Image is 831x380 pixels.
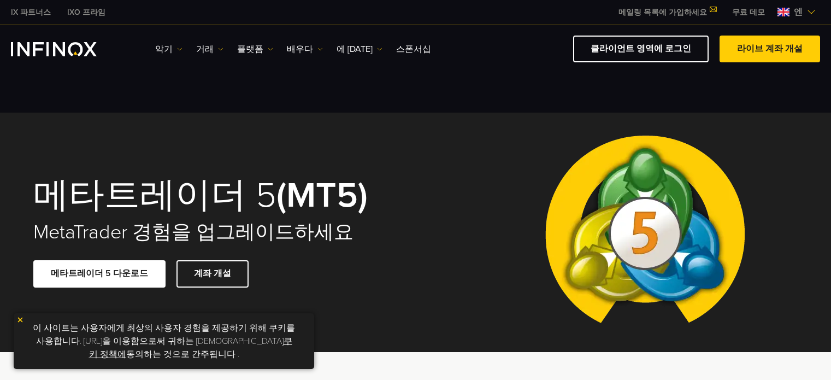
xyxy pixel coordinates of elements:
[396,43,431,56] a: 스폰서십
[337,44,373,55] font: 에 [DATE]
[194,268,231,279] font: 계좌 개설
[11,42,122,56] a: INFINOX 로고
[196,43,223,56] a: 거래
[537,113,753,352] img: 메타 트레이더 5
[720,36,820,62] a: 라이브 계좌 개설
[610,8,724,17] a: 메일링 목록에 가입하세요
[794,7,803,17] font: 엔
[724,7,773,18] a: 인피녹스 메뉴
[59,7,114,18] a: 인피녹스
[276,174,368,217] font: (MT5)
[11,8,51,17] font: IX 파트너스
[237,44,263,55] font: 플랫폼
[591,43,691,54] font: 클라이언트 영역에 로그인
[732,8,765,17] font: 무료 데모
[287,43,323,56] a: 배우다
[67,8,105,17] font: IXO 프라임
[237,43,273,56] a: 플랫폼
[33,220,353,244] font: MetaTrader 경험을 업그레이드하세요
[33,323,295,347] font: 이 사이트는 사용자에게 최상의 사용자 경험을 제공하기 위해 쿠키를 사용합니다. [URL]을 이용함으로써 귀하는 [DEMOGRAPHIC_DATA]
[396,44,431,55] font: 스폰서십
[737,43,803,54] font: 라이브 계좌 개설
[16,316,24,324] img: 노란색 닫기 아이콘
[618,8,707,17] font: 메일링 목록에 가입하세요
[155,43,182,56] a: 악기
[126,349,239,360] font: 동의하는 것으로 간주됩니다 .
[51,268,148,279] font: 메타트레이더 5 다운로드
[3,7,59,18] a: 인피녹스
[573,36,709,62] a: 클라이언트 영역에 로그인
[33,174,276,217] font: 메타트레이더 5
[287,44,313,55] font: 배우다
[155,44,173,55] font: 악기
[176,260,249,287] a: 계좌 개설
[196,44,214,55] font: 거래
[337,43,382,56] a: 에 [DATE]
[33,260,166,287] a: 메타트레이더 5 다운로드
